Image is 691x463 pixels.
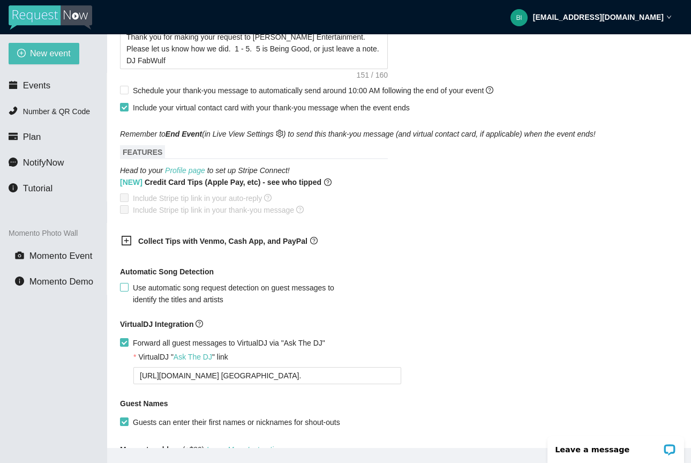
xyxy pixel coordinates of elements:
img: RequestNow [9,5,92,30]
a: Profile page [165,166,205,175]
i: Head to your to set up Stripe Connect! [120,166,290,175]
b: End Event [166,130,202,138]
textarea: [URL][DOMAIN_NAME] [GEOGRAPHIC_DATA]. [133,367,401,384]
textarea: Thank you for making your request to [PERSON_NAME] Entertainment. Please let us know how we did. ... [120,28,388,69]
span: info-circle [15,277,24,286]
span: (+$80) [120,444,286,455]
span: down [666,14,672,20]
iframe: LiveChat chat widget [540,429,691,463]
span: Include your virtual contact card with your thank-you message when the event ends [133,103,410,112]
span: Number & QR Code [23,107,90,116]
img: b573f13d72a41b61daee4edec3c6a9f1 [510,9,528,26]
span: Schedule your thank-you message to automatically send around 10:00 AM following the end of your e... [133,86,493,95]
span: Tutorial [23,183,52,193]
span: camera [15,251,24,260]
strong: [EMAIL_ADDRESS][DOMAIN_NAME] [533,13,664,21]
span: Events [23,80,50,91]
span: plus-circle [17,49,26,59]
div: VirtualDJ " " link [138,351,228,363]
span: Plan [23,132,41,142]
span: calendar [9,80,18,89]
b: Momento add-on [120,445,181,454]
span: FEATURES [120,145,165,159]
span: plus-square [121,235,132,246]
span: Guests can enter their first names or nicknames for shout-outs [129,416,344,428]
b: Guest Names [120,399,168,408]
span: Include Stripe tip link in your auto-reply [129,192,276,204]
a: Instructions [247,445,286,454]
span: message [9,158,18,167]
span: question-circle [310,237,318,244]
i: - [206,445,286,454]
span: question-circle [296,206,304,213]
span: phone [9,106,18,115]
span: Momento Demo [29,277,93,287]
i: Remember to (in Live View Settings ) to send this thank-you message (and virtual contact card, if... [120,130,596,138]
span: Include Stripe tip link in your thank-you message [129,204,308,216]
span: credit-card [9,132,18,141]
b: Collect Tips with Venmo, Cash App, and PayPal [138,237,307,245]
a: Learn More [206,445,245,454]
div: Collect Tips with Venmo, Cash App, and PayPalquestion-circle [112,229,380,255]
button: plus-circleNew event [9,43,79,64]
span: Forward all guest messages to VirtualDJ via "Ask The DJ" [129,337,329,349]
span: New event [30,47,71,60]
span: Use automatic song request detection on guest messages to identify the titles and artists [129,282,352,305]
a: Ask The DJ [174,353,212,361]
span: Momento Event [29,251,93,261]
span: question-circle [486,86,493,94]
span: question-circle [264,194,272,201]
b: Automatic Song Detection [120,266,214,278]
b: Credit Card Tips (Apple Pay, etc) - see who tipped [120,176,321,188]
span: question-circle [324,176,332,188]
span: question-circle [196,320,203,327]
span: NotifyNow [23,158,64,168]
span: setting [276,130,283,137]
span: [NEW] [120,178,142,186]
b: VirtualDJ Integration [120,320,193,328]
span: info-circle [9,183,18,192]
